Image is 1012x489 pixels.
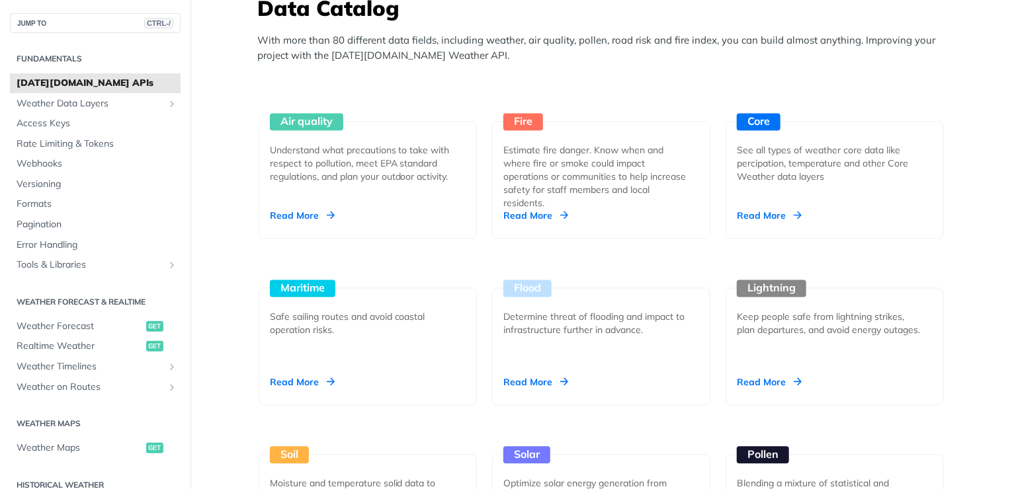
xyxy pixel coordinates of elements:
[10,336,181,356] a: Realtime Weatherget
[10,53,181,65] h2: Fundamentals
[503,280,552,297] div: Flood
[270,144,455,184] div: Understand what precautions to take with respect to pollution, meet EPA standard regulations, and...
[17,77,177,90] span: [DATE][DOMAIN_NAME] APIs
[17,320,143,333] span: Weather Forecast
[270,376,335,389] div: Read More
[10,235,181,255] a: Error Handling
[17,360,163,373] span: Weather Timelines
[17,340,143,353] span: Realtime Weather
[503,114,543,131] div: Fire
[737,311,922,337] div: Keep people safe from lightning strikes, plan departures, and avoid energy outages.
[503,209,568,223] div: Read More
[144,18,173,28] span: CTRL-/
[10,215,181,235] a: Pagination
[17,157,177,170] span: Webhooks
[10,94,181,114] a: Weather Data LayersShow subpages for Weather Data Layers
[503,144,689,210] div: Estimate fire danger. Know when and where fire or smoke could impact operations or communities to...
[720,73,949,239] a: Core See all types of weather core data like percipation, temperature and other Core Weather data...
[10,377,181,397] a: Weather on RoutesShow subpages for Weather on Routes
[10,174,181,194] a: Versioning
[270,209,335,223] div: Read More
[146,321,163,332] span: get
[167,382,177,393] button: Show subpages for Weather on Routes
[737,447,789,464] div: Pollen
[146,443,163,453] span: get
[10,114,181,133] a: Access Keys
[270,447,309,464] div: Soil
[737,144,922,184] div: See all types of weather core data like percipation, temperature and other Core Weather data layers
[487,73,716,239] a: Fire Estimate fire danger. Know when and where fire or smoke could impact operations or communiti...
[503,447,550,464] div: Solar
[17,258,163,272] span: Tools & Libraries
[270,114,343,131] div: Air quality
[17,97,163,110] span: Weather Data Layers
[10,255,181,275] a: Tools & LibrariesShow subpages for Tools & Libraries
[17,218,177,231] span: Pagination
[167,260,177,270] button: Show subpages for Tools & Libraries
[253,73,482,239] a: Air quality Understand what precautions to take with respect to pollution, meet EPA standard regu...
[10,194,181,214] a: Formats
[146,341,163,352] span: get
[17,137,177,151] span: Rate Limiting & Tokens
[10,317,181,336] a: Weather Forecastget
[270,311,455,337] div: Safe sailing routes and avoid coastal operation risks.
[17,117,177,130] span: Access Keys
[503,376,568,389] div: Read More
[10,296,181,308] h2: Weather Forecast & realtime
[10,418,181,430] h2: Weather Maps
[253,239,482,406] a: Maritime Safe sailing routes and avoid coastal operation risks. Read More
[503,311,689,337] div: Determine threat of flooding and impact to infrastructure further in advance.
[270,280,335,297] div: Maritime
[10,357,181,377] a: Weather TimelinesShow subpages for Weather Timelines
[257,33,952,63] p: With more than 80 different data fields, including weather, air quality, pollen, road risk and fi...
[737,280,806,297] div: Lightning
[17,441,143,455] span: Weather Maps
[17,239,177,252] span: Error Handling
[10,438,181,458] a: Weather Mapsget
[17,381,163,394] span: Weather on Routes
[737,209,802,223] div: Read More
[737,114,780,131] div: Core
[487,239,716,406] a: Flood Determine threat of flooding and impact to infrastructure further in advance. Read More
[10,134,181,154] a: Rate Limiting & Tokens
[167,98,177,109] button: Show subpages for Weather Data Layers
[167,361,177,372] button: Show subpages for Weather Timelines
[10,13,181,33] button: JUMP TOCTRL-/
[10,154,181,174] a: Webhooks
[10,73,181,93] a: [DATE][DOMAIN_NAME] APIs
[17,178,177,191] span: Versioning
[17,198,177,211] span: Formats
[737,376,802,389] div: Read More
[720,239,949,406] a: Lightning Keep people safe from lightning strikes, plan departures, and avoid energy outages. Rea...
